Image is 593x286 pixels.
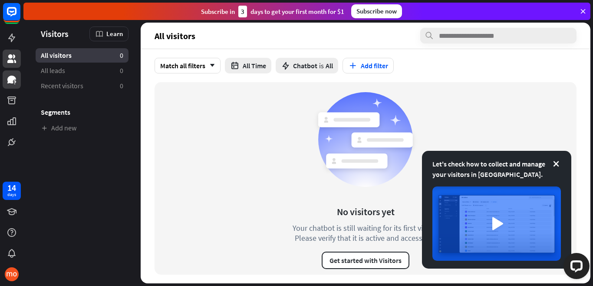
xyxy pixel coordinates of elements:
button: All Time [225,58,271,73]
div: 3 [238,6,247,17]
span: All visitors [155,31,195,41]
div: Match all filters [155,58,221,73]
i: arrow_down [205,63,215,68]
div: Subscribe in days to get your first month for $1 [201,6,344,17]
div: Subscribe now [351,4,402,18]
a: All leads 0 [36,63,128,78]
img: image [432,186,561,261]
a: Recent visitors 0 [36,79,128,93]
span: All [326,61,333,70]
iframe: LiveChat chat widget [557,249,593,286]
span: All leads [41,66,65,75]
div: No visitors yet [337,206,395,218]
div: days [7,192,16,198]
span: is [319,61,324,70]
div: 14 [7,184,16,192]
button: Get started with Visitors [322,252,409,269]
aside: 0 [120,66,123,75]
a: Add new [36,121,128,135]
div: Your chatbot is still waiting for its first visitor. Please verify that it is active and accessible. [277,223,455,243]
a: 14 days [3,182,21,200]
aside: 0 [120,51,123,60]
h3: Segments [36,108,128,116]
button: Add filter [343,58,394,73]
aside: 0 [120,81,123,90]
span: All visitors [41,51,72,60]
div: Let's check how to collect and manage your visitors in [GEOGRAPHIC_DATA]. [432,159,561,180]
span: Learn [106,30,123,38]
span: Visitors [41,29,69,39]
span: Recent visitors [41,81,83,90]
span: Chatbot [293,61,317,70]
